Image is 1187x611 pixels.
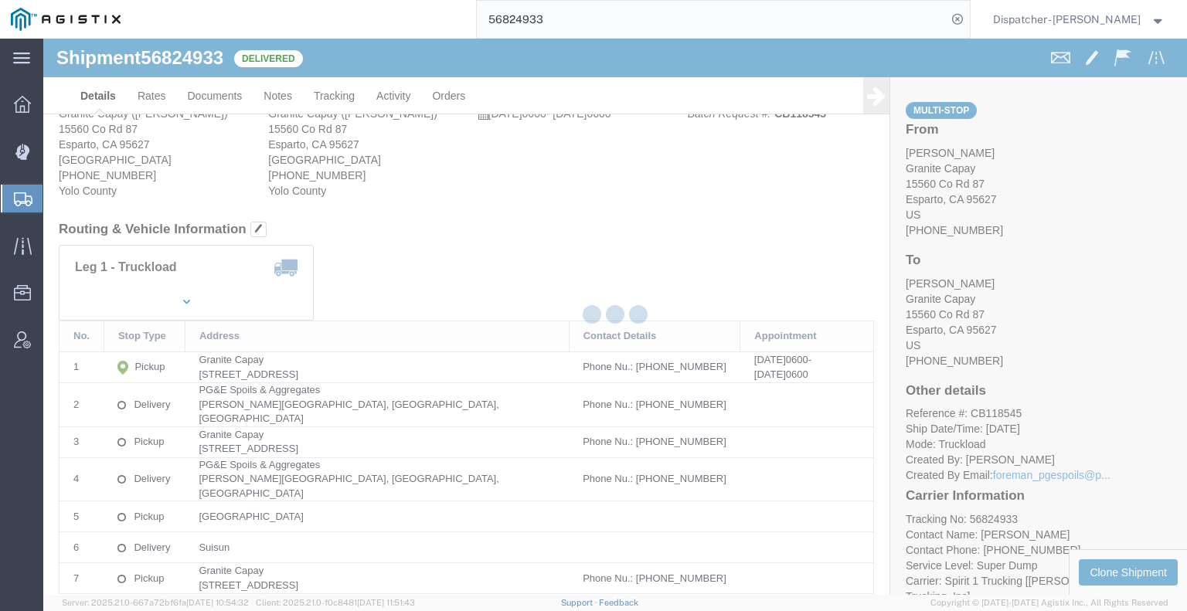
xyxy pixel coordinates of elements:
[993,11,1141,28] span: Dispatcher - Cameron Bowman
[930,596,1168,609] span: Copyright © [DATE]-[DATE] Agistix Inc., All Rights Reserved
[599,598,638,607] a: Feedback
[62,598,249,607] span: Server: 2025.21.0-667a72bf6fa
[11,8,121,31] img: logo
[256,598,415,607] span: Client: 2025.21.0-f0c8481
[357,598,415,607] span: [DATE] 11:51:43
[477,1,947,38] input: Search for shipment number, reference number
[992,10,1166,29] button: Dispatcher - [PERSON_NAME]
[186,598,249,607] span: [DATE] 10:54:32
[561,598,600,607] a: Support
